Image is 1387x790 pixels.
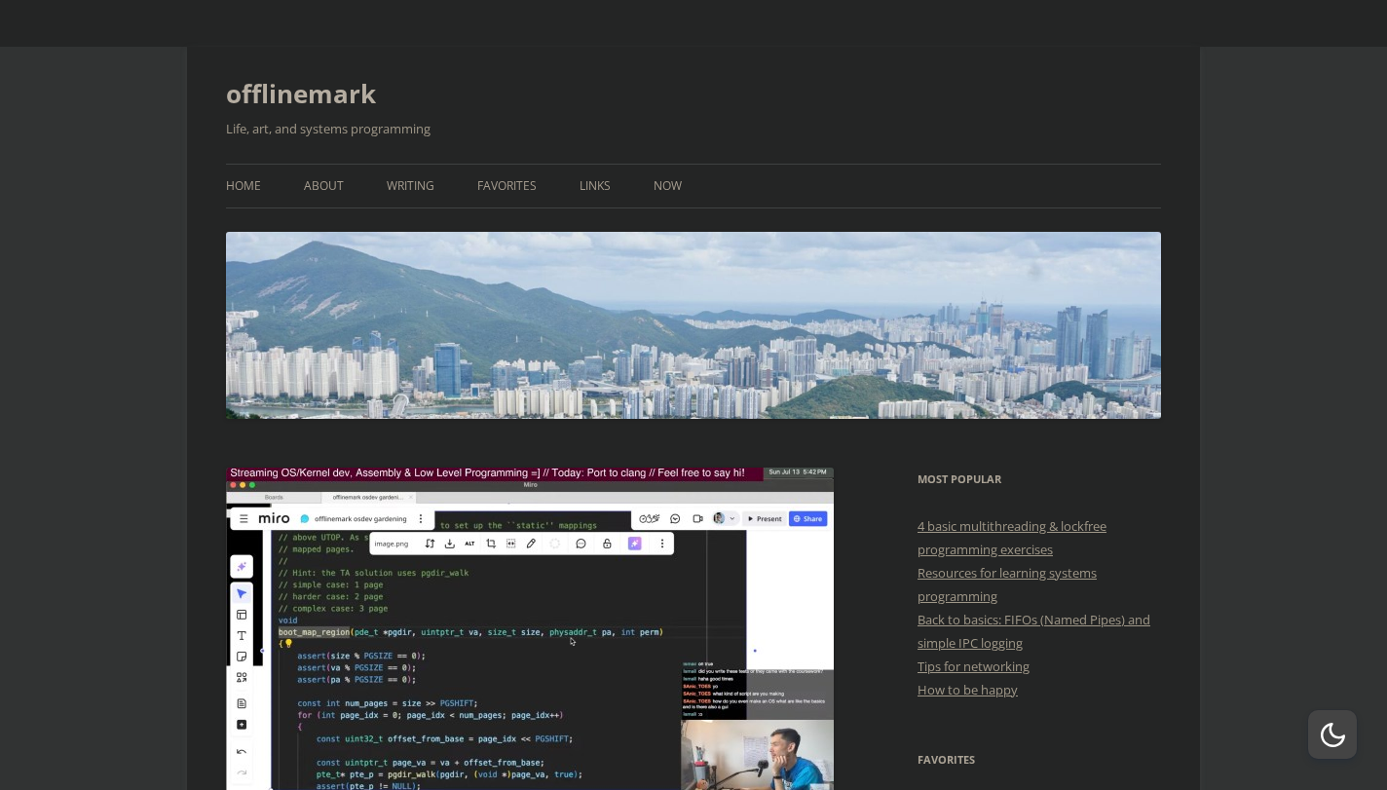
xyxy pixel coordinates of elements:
[477,165,537,207] a: Favorites
[918,468,1161,491] h3: Most Popular
[918,517,1106,558] a: 4 basic multithreading & lockfree programming exercises
[387,165,434,207] a: Writing
[918,658,1030,675] a: Tips for networking
[226,232,1161,418] img: offlinemark
[226,165,261,207] a: Home
[580,165,611,207] a: Links
[304,165,344,207] a: About
[918,681,1018,698] a: How to be happy
[226,117,1161,140] h2: Life, art, and systems programming
[226,70,376,117] a: offlinemark
[918,564,1097,605] a: Resources for learning systems programming
[654,165,682,207] a: Now
[918,748,1161,771] h3: Favorites
[918,611,1150,652] a: Back to basics: FIFOs (Named Pipes) and simple IPC logging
